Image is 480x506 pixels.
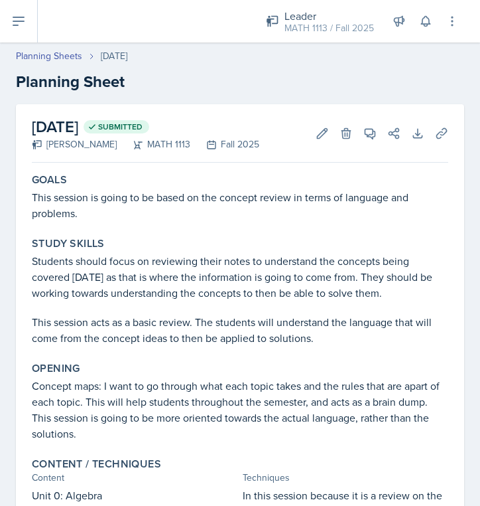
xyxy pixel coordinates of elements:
div: MATH 1113 [117,137,190,151]
label: Content / Techniques [32,458,161,471]
label: Goals [32,173,67,187]
p: This session is going to be based on the concept review in terms of language and problems. [32,189,448,221]
label: Study Skills [32,237,105,250]
div: Techniques [243,471,448,485]
div: [PERSON_NAME] [32,137,117,151]
div: MATH 1113 / Fall 2025 [284,21,374,35]
p: This session acts as a basic review. The students will understand the language that will come fro... [32,314,448,346]
div: Leader [284,8,374,24]
div: [DATE] [101,49,127,63]
label: Opening [32,362,80,375]
h2: [DATE] [32,115,259,139]
p: Students should focus on reviewing their notes to understand the concepts being covered [DATE] as... [32,253,448,301]
span: Submitted [98,122,143,132]
a: Planning Sheets [16,49,82,63]
h2: Planning Sheet [16,70,464,94]
p: Concept maps: I want to go through what each topic takes and the rules that are apart of each top... [32,378,448,442]
div: Fall 2025 [190,137,259,151]
p: Unit 0: Algebra [32,487,237,503]
div: Content [32,471,237,485]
